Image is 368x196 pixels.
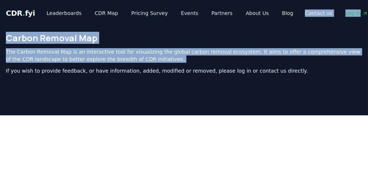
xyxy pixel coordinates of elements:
h1: Carbon Removal Map [6,32,362,44]
p: If you wish to provide feedback, or have information, added, modified or removed, please log in o... [6,67,362,74]
a: Blog [276,7,299,20]
span: Log in [345,9,368,17]
span: CDR fyi [6,9,35,18]
a: Contact us [299,7,338,20]
p: The Carbon Removal Map is an interactive tool for visualizing the global carbon removal ecosystem... [6,48,362,63]
nav: Main [41,7,299,20]
a: Pricing Survey [125,7,174,20]
a: Leaderboards [41,7,88,20]
a: CDR.fyi [6,8,35,18]
a: Events [175,7,204,20]
span: . [23,9,25,18]
a: CDR Map [89,7,124,20]
a: About Us [240,7,275,20]
a: Partners [206,7,239,20]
